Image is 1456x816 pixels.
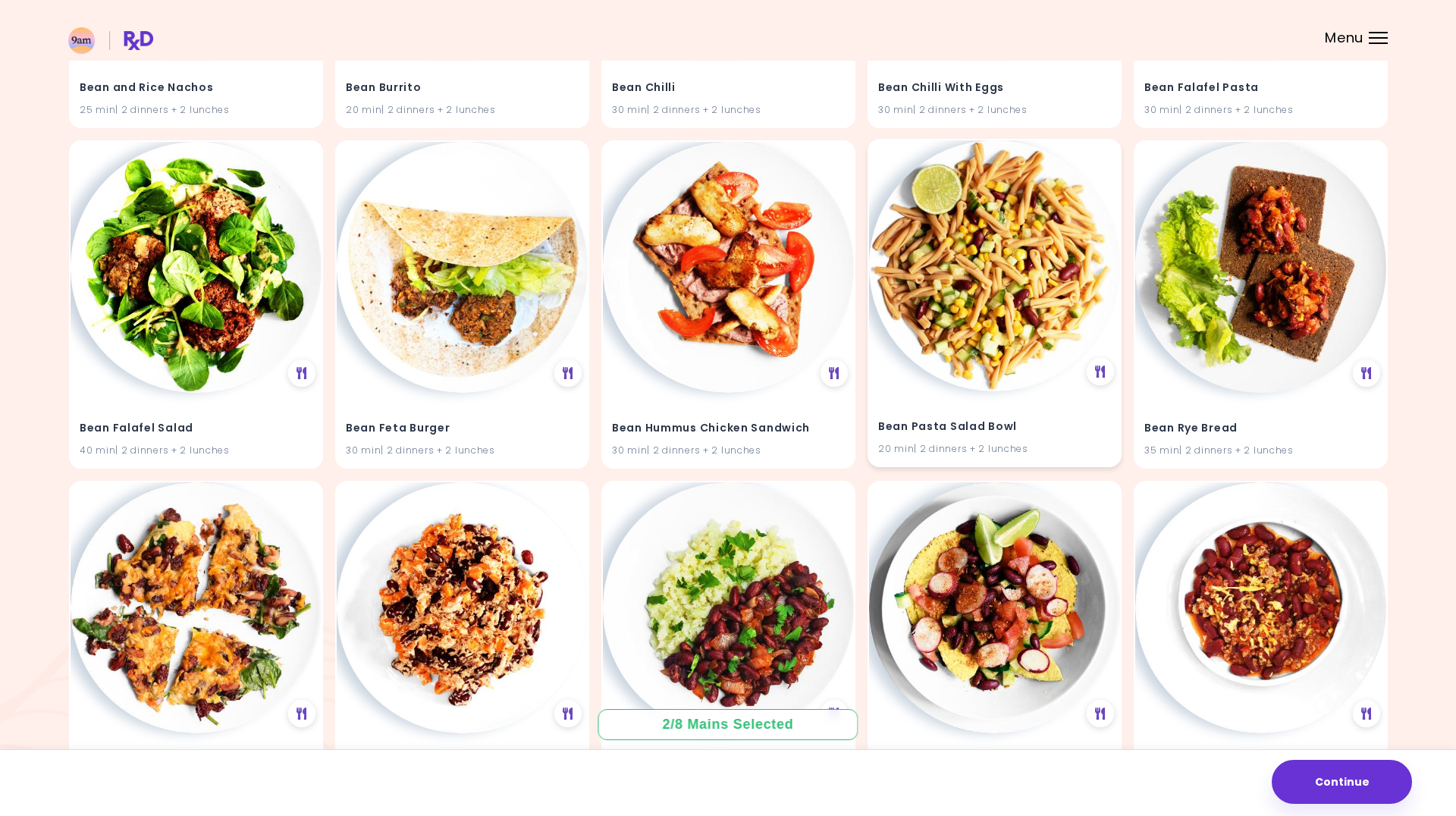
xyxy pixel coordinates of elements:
[1353,359,1380,387] div: See Meal Plan
[878,442,1111,457] div: 20 min | 2 dinners + 2 lunches
[1144,416,1377,441] h4: Bean Rye Bread
[878,103,1111,118] div: 30 min | 2 dinners + 2 lunches
[554,700,582,727] div: See Meal Plan
[1325,31,1363,45] span: Menu
[612,416,845,441] h4: Bean Hummus Chicken Sandwich
[80,103,312,118] div: 25 min | 2 dinners + 2 lunches
[1144,103,1377,118] div: 30 min | 2 dinners + 2 lunches
[1144,76,1377,100] h4: Bean Falafel Pasta
[80,76,312,100] h4: Bean and Rice Nachos
[288,700,315,727] div: See Meal Plan
[1144,444,1377,458] div: 35 min | 2 dinners + 2 lunches
[1272,760,1412,804] button: Continue
[612,103,845,118] div: 30 min | 2 dinners + 2 lunches
[878,76,1111,100] h4: Bean Chilli With Eggs
[80,416,312,441] h4: Bean Falafel Salad
[80,444,312,458] div: 40 min | 2 dinners + 2 lunches
[346,76,579,100] h4: Bean Burrito
[1087,700,1114,727] div: See Meal Plan
[612,444,845,458] div: 30 min | 2 dinners + 2 lunches
[1353,700,1380,727] div: See Meal Plan
[346,103,579,118] div: 20 min | 2 dinners + 2 lunches
[288,359,315,387] div: See Meal Plan
[612,76,845,100] h4: Bean Chilli
[1087,358,1114,385] div: See Meal Plan
[346,416,579,441] h4: Bean Feta Burger
[68,27,153,54] img: RxDiet
[821,700,848,727] div: See Meal Plan
[821,359,848,387] div: See Meal Plan
[554,359,582,387] div: See Meal Plan
[346,444,579,458] div: 30 min | 2 dinners + 2 lunches
[651,715,805,734] div: 2 / 8 Mains Selected
[878,415,1111,439] h4: Bean Pasta Salad Bowl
